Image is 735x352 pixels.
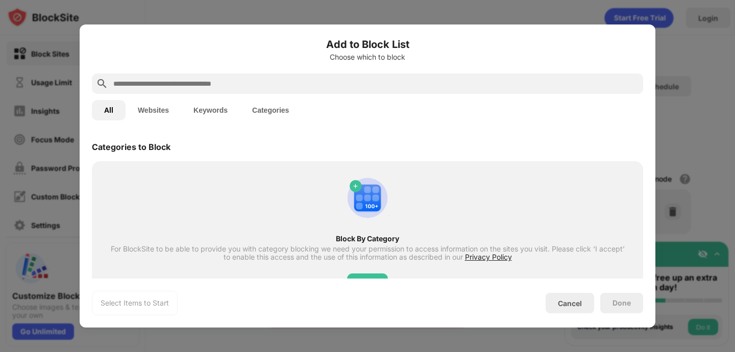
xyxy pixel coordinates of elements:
[101,298,169,308] div: Select Items to Start
[181,100,240,120] button: Keywords
[240,100,301,120] button: Categories
[92,100,126,120] button: All
[465,253,512,261] span: Privacy Policy
[110,235,625,243] div: Block By Category
[612,299,631,307] div: Done
[110,245,625,261] div: For BlockSite to be able to provide you with category blocking we need your permission to access ...
[126,100,181,120] button: Websites
[92,53,643,61] div: Choose which to block
[558,299,582,308] div: Cancel
[92,142,170,152] div: Categories to Block
[92,37,643,52] h6: Add to Block List
[355,276,380,287] div: I Accept
[343,173,392,222] img: category-add.svg
[96,78,108,90] img: search.svg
